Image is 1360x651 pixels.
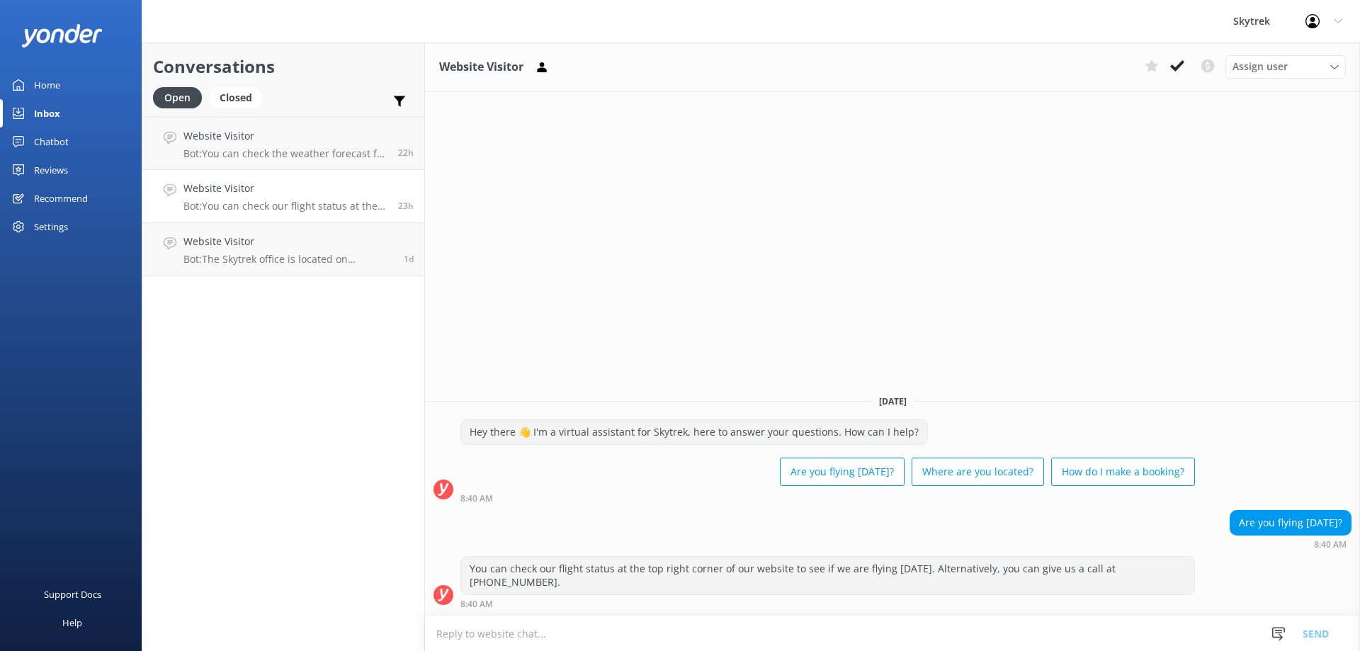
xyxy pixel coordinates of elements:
[780,458,905,486] button: Are you flying [DATE]?
[1051,458,1195,486] button: How do I make a booking?
[44,580,101,608] div: Support Docs
[183,253,393,266] p: Bot: The Skytrek office is located on [STREET_ADDRESS] (inside the ZipTrek store). For directions...
[34,213,68,241] div: Settings
[1230,539,1351,549] div: Sep 24 2025 08:40am (UTC +12:00) Pacific/Auckland
[34,99,60,128] div: Inbox
[183,128,387,144] h4: Website Visitor
[404,253,414,265] span: Sep 24 2025 06:10am (UTC +12:00) Pacific/Auckland
[209,87,263,108] div: Closed
[461,557,1194,594] div: You can check our flight status at the top right corner of our website to see if we are flying [D...
[209,89,270,105] a: Closed
[460,493,1195,503] div: Sep 24 2025 08:40am (UTC +12:00) Pacific/Auckland
[153,89,209,105] a: Open
[62,608,82,637] div: Help
[1314,540,1347,549] strong: 8:40 AM
[871,395,915,407] span: [DATE]
[1230,511,1351,535] div: Are you flying [DATE]?
[439,58,523,77] h3: Website Visitor
[183,200,387,213] p: Bot: You can check our flight status at the top right corner of our website to see if we are flyi...
[398,200,414,212] span: Sep 24 2025 08:40am (UTC +12:00) Pacific/Auckland
[460,600,493,608] strong: 8:40 AM
[153,87,202,108] div: Open
[183,181,387,196] h4: Website Visitor
[1225,55,1346,78] div: Assign User
[21,24,103,47] img: yonder-white-logo.png
[142,170,424,223] a: Website VisitorBot:You can check our flight status at the top right corner of our website to see ...
[34,71,60,99] div: Home
[34,128,69,156] div: Chatbot
[398,147,414,159] span: Sep 24 2025 09:07am (UTC +12:00) Pacific/Auckland
[183,234,393,249] h4: Website Visitor
[142,223,424,276] a: Website VisitorBot:The Skytrek office is located on [STREET_ADDRESS] (inside the ZipTrek store). ...
[461,420,927,444] div: Hey there 👋 I'm a virtual assistant for Skytrek, here to answer your questions. How can I help?
[460,599,1195,608] div: Sep 24 2025 08:40am (UTC +12:00) Pacific/Auckland
[1232,59,1288,74] span: Assign user
[183,147,387,160] p: Bot: You can check the weather forecast for our operations at [DOMAIN_NAME][URL]. If the forecast...
[912,458,1044,486] button: Where are you located?
[142,117,424,170] a: Website VisitorBot:You can check the weather forecast for our operations at [DOMAIN_NAME][URL]. I...
[34,156,68,184] div: Reviews
[34,184,88,213] div: Recommend
[460,494,493,503] strong: 8:40 AM
[153,53,414,80] h2: Conversations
